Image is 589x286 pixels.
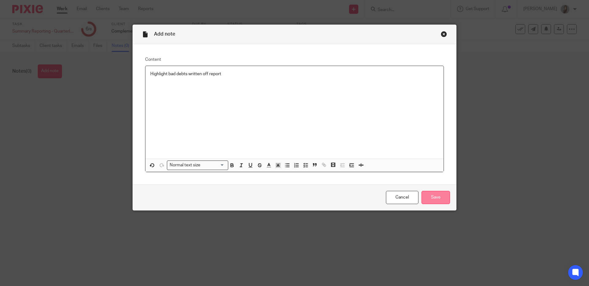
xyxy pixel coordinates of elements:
[441,31,447,37] div: Close this dialog window
[150,71,439,77] p: Highlight bad debts written off report
[386,191,418,204] a: Cancel
[202,162,225,168] input: Search for option
[422,191,450,204] input: Save
[154,32,175,37] span: Add note
[167,160,228,170] div: Search for option
[145,56,444,63] label: Content
[168,162,202,168] span: Normal text size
